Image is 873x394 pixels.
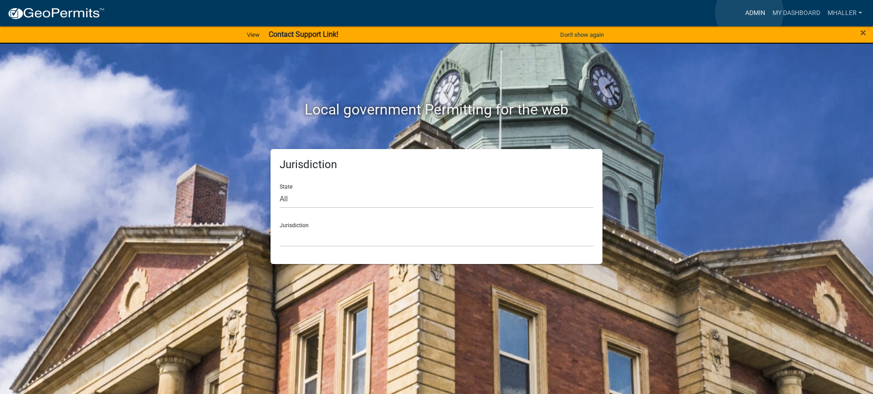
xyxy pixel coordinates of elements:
h5: Jurisdiction [280,158,593,171]
a: View [243,27,263,42]
a: Admin [742,5,769,22]
strong: Contact Support Link! [269,30,338,39]
button: Close [860,27,866,38]
h2: Local government Permitting for the web [184,101,689,118]
a: mhaller [824,5,866,22]
span: × [860,26,866,39]
a: My Dashboard [769,5,824,22]
button: Don't show again [557,27,607,42]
